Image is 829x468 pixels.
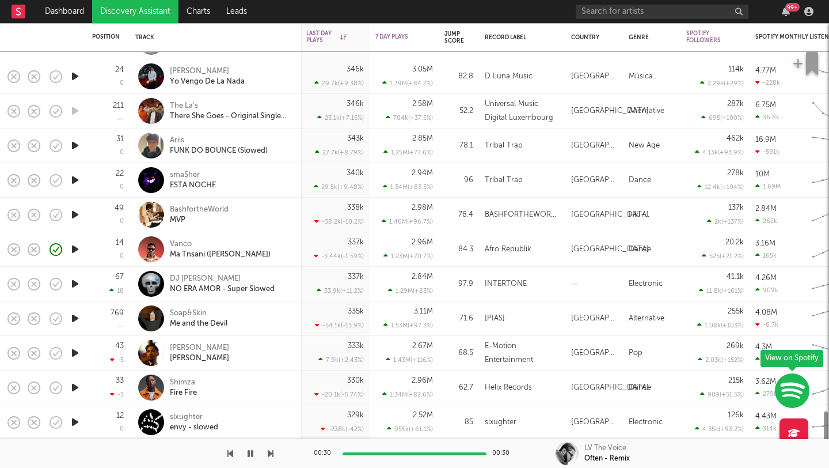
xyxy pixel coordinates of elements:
div: 1.43M ( +116 % ) [386,356,433,364]
div: NO ERA AMOR - Super Slowed [170,284,275,295]
div: 14 [116,239,124,247]
div: 1.34M ( +82.6 % ) [382,391,433,398]
div: 3.11M [414,308,433,315]
div: Ariis [170,135,268,146]
div: 769 [111,310,124,317]
div: 49 [115,205,124,212]
div: 909 ( +51.5 % ) [700,391,744,398]
div: New Age [629,139,660,153]
div: 278k [727,169,744,177]
div: 2.58M [412,100,433,108]
div: 340k [347,169,364,177]
a: sma$herESTA NOCHE [170,170,216,191]
a: [PERSON_NAME]Yo Vengo De La Nada [170,66,245,87]
div: 6.75M [755,101,776,109]
div: BASHFORTHEWORLDLLC [485,208,560,222]
div: Shimza [170,378,197,388]
div: [GEOGRAPHIC_DATA] [571,173,617,187]
div: sma$her [170,170,216,180]
div: 4.08M [755,309,777,316]
div: INTERTONE [485,277,527,291]
div: 462k [727,135,744,142]
div: 22 [116,170,124,178]
div: 330k [347,377,364,384]
div: 1.34M ( +83.3 % ) [383,183,433,191]
div: View on Spotify [760,350,823,367]
div: -238k ( -42 % ) [321,425,364,433]
div: -20.1k ( -5.74 % ) [314,391,364,398]
div: 85 [444,416,473,429]
div: 287k [727,100,744,108]
div: 1.46M ( +96.7 % ) [382,218,433,225]
div: 33.9k ( +11.2 % ) [317,287,364,295]
div: Música Mexicana [629,70,675,84]
div: 2.84M [755,205,777,213]
div: 4.13k ( +93.9 % ) [695,149,744,156]
div: Alternative [629,104,664,118]
div: D Luna Music [485,70,533,84]
div: 335k [348,308,364,315]
div: 2.94M [412,169,433,177]
div: 3.62M [755,378,776,386]
div: 0 [120,149,124,156]
div: 1.08k ( +103 % ) [697,322,744,329]
a: BashfortheWorldMVP [170,205,229,225]
div: envy - slowed [170,422,218,433]
div: Dance [629,243,651,256]
div: -5 [110,356,124,364]
div: 4.3M [755,344,772,351]
div: 137k [728,204,744,212]
a: [PERSON_NAME][PERSON_NAME] [170,343,229,364]
div: 525 ( +21.2 % ) [702,252,744,260]
div: 346k [347,100,364,108]
div: Vanco [170,239,271,250]
div: 1.29M ( +83 % ) [388,287,433,295]
div: 12.4k ( +104 % ) [697,183,744,191]
div: E-Motion Entertainment [485,339,560,367]
div: 2.29k ( +29 % ) [700,80,744,87]
div: Tribal Trap [485,173,523,187]
div: 2k ( +137 % ) [707,218,744,225]
div: 1.53M ( +97.3 % ) [383,322,433,329]
div: Hip-Hop/Rap [629,208,675,222]
div: 909k [755,286,778,294]
div: 0 [120,184,124,190]
div: Electronic [629,277,663,291]
div: [PERSON_NAME] [170,66,245,77]
div: 1.69M [755,183,781,190]
div: Often - Remix [584,454,630,464]
div: 10M [755,171,770,178]
div: 2.03k ( +152 % ) [698,356,744,364]
div: DJ [PERSON_NAME] [170,274,275,284]
div: Helix Records [485,381,532,395]
div: 96 [444,173,473,187]
div: 338k [347,204,364,212]
div: 4.43M [755,413,777,420]
div: 3.05M [412,66,433,73]
div: There She Goes - Original Single Version [170,111,294,122]
div: 52.2 [444,104,473,118]
div: -6.7k [755,321,778,329]
div: 314k [755,425,777,432]
div: [PERSON_NAME] [170,353,229,364]
div: 211 [113,102,124,110]
a: VancoMa Tnsani ([PERSON_NAME]) [170,239,271,260]
div: -591k [755,148,779,156]
div: Country [571,34,611,41]
div: 4.35k ( +93.2 % ) [695,425,744,433]
div: The La's [170,101,294,111]
div: 3.16M [755,240,775,247]
a: DJ [PERSON_NAME]NO ERA AMOR - Super Slowed [170,274,275,295]
div: 4.26M [755,274,777,282]
div: 29.7k ( +9.38 % ) [314,80,364,87]
div: Dance [629,173,651,187]
div: 62.7 [444,381,473,395]
div: 33 [116,377,124,384]
div: 0 [120,80,124,86]
div: 29.5k ( +9.48 % ) [314,183,364,191]
div: FUNK DO BOUNCE (Slowed) [170,146,268,156]
div: 2.96M [412,377,433,384]
div: 71.6 [444,312,473,326]
div: 4.77M [755,67,776,74]
div: 24 [115,66,124,74]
